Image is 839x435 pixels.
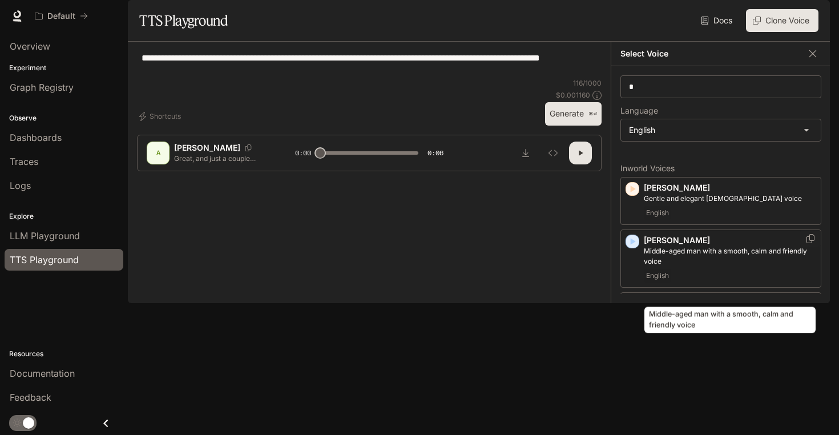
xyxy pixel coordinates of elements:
p: [PERSON_NAME] [644,182,816,194]
p: 116 / 1000 [573,78,602,88]
p: Default [47,11,75,21]
p: [PERSON_NAME] [644,235,816,246]
span: English [644,206,671,220]
button: All workspaces [30,5,93,27]
p: ⌘⏎ [588,111,597,118]
p: Gentle and elegant female voice [644,194,816,204]
span: 0:00 [295,147,311,159]
p: Language [620,107,658,115]
p: Inworld Voices [620,164,821,172]
p: [PERSON_NAME] [174,142,240,154]
h1: TTS Playground [139,9,228,32]
button: Clone Voice [746,9,818,32]
button: Generate⌘⏎ [545,102,602,126]
button: Copy Voice ID [805,234,816,243]
span: English [644,269,671,283]
div: English [621,119,821,141]
button: Shortcuts [137,107,185,126]
a: Docs [699,9,737,32]
button: Inspect [542,142,564,164]
p: $ 0.001160 [556,90,590,100]
div: Middle-aged man with a smooth, calm and friendly voice [644,307,816,333]
button: Download audio [514,142,537,164]
p: Great, and just a couple quick questions so we can match you with the right buyer. Is your home a... [174,154,268,163]
div: A [149,144,167,162]
button: Copy Voice ID [240,144,256,151]
p: Middle-aged man with a smooth, calm and friendly voice [644,246,816,267]
span: 0:06 [427,147,443,159]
